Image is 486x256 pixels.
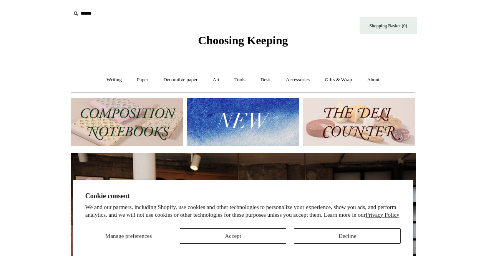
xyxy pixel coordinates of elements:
[227,70,252,90] a: Tools
[206,70,226,90] a: Art
[71,98,183,146] img: 202302 Composition ledgers.jpg__PID:69722ee6-fa44-49dd-a067-31375e5d54ec
[105,233,152,239] span: Manage preferences
[85,228,172,244] button: Manage preferences
[187,98,299,146] img: New.jpg__PID:f73bdf93-380a-4a35-bcfe-7823039498e1
[198,34,288,47] span: Choosing Keeping
[198,40,288,45] a: Choosing Keeping
[366,212,400,218] a: Privacy Policy
[180,228,287,244] button: Accept
[100,70,129,90] a: Writing
[156,70,204,90] a: Decorative paper
[303,98,415,146] img: The Deli Counter
[360,17,417,34] a: Shopping Basket (0)
[254,70,278,90] a: Desk
[130,70,155,90] a: Paper
[318,70,359,90] a: Gifts & Wrap
[85,204,401,219] p: We and our partners, including Shopify, use cookies and other technologies to personalize your ex...
[279,70,317,90] a: Accessories
[360,70,386,90] a: About
[85,192,401,200] h2: Cookie consent
[294,228,401,244] button: Decline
